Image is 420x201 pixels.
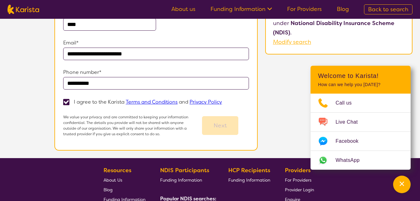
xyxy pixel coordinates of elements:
[336,98,359,108] span: Call us
[273,18,405,37] p: under .
[63,38,249,48] p: Email*
[74,99,222,105] p: I agree to the Karista and
[368,6,408,13] span: Back to search
[228,175,270,185] a: Funding Information
[311,94,411,170] ul: Choose channel
[273,38,311,46] a: Modify search
[228,167,270,174] b: HCP Recipients
[311,66,411,170] div: Channel Menu
[63,68,249,77] p: Phone number*
[171,5,195,13] a: About us
[336,156,367,165] span: WhatsApp
[160,167,209,174] b: NDIS Participants
[285,185,314,194] a: Provider Login
[273,19,394,36] b: National Disability Insurance Scheme (NDIS)
[393,176,411,193] button: Channel Menu
[285,167,311,174] b: Providers
[318,82,403,87] p: How can we help you [DATE]?
[311,151,411,170] a: Web link opens in a new tab.
[8,5,39,14] img: Karista logo
[336,137,366,146] span: Facebook
[287,5,322,13] a: For Providers
[160,175,214,185] a: Funding Information
[104,187,113,193] span: Blog
[104,185,145,194] a: Blog
[63,114,191,137] p: We value your privacy and are committed to keeping your information confidential. The details you...
[285,187,314,193] span: Provider Login
[285,175,314,185] a: For Providers
[126,99,178,105] a: Terms and Conditions
[104,175,145,185] a: About Us
[337,5,349,13] a: Blog
[104,167,131,174] b: Resources
[104,177,122,183] span: About Us
[210,5,272,13] a: Funding Information
[190,99,222,105] a: Privacy Policy
[364,4,412,14] a: Back to search
[228,177,270,183] span: Funding Information
[285,177,311,183] span: For Providers
[160,177,202,183] span: Funding Information
[318,72,403,80] h2: Welcome to Karista!
[336,117,365,127] span: Live Chat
